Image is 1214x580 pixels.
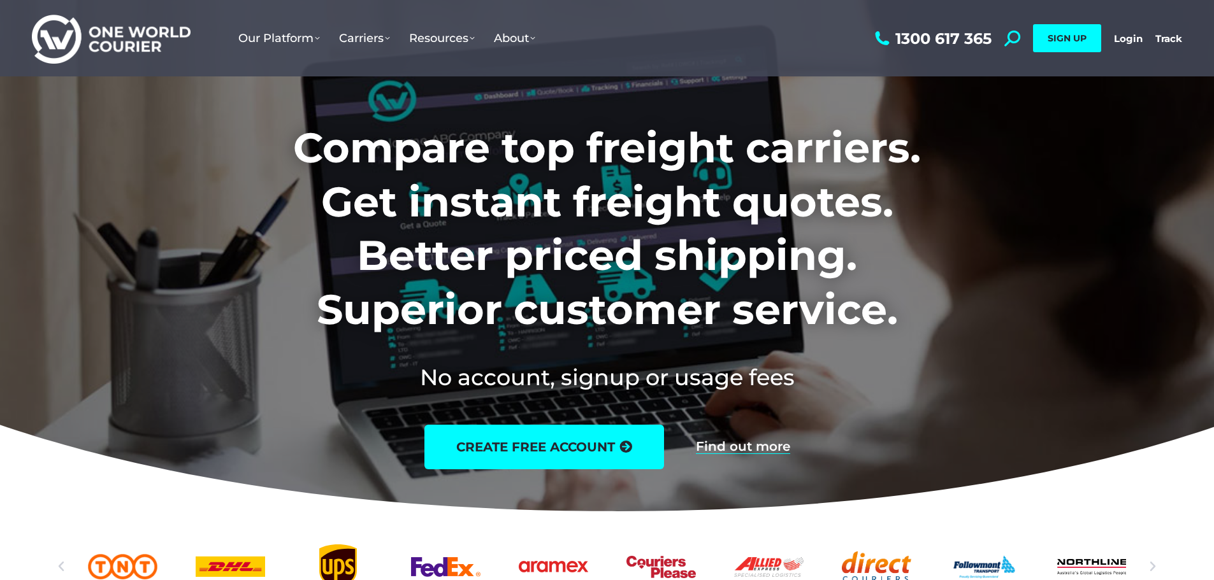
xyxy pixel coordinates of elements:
img: One World Courier [32,13,191,64]
a: Login [1114,32,1143,45]
h2: No account, signup or usage fees [209,362,1005,393]
a: Find out more [696,440,790,454]
span: Resources [409,31,475,45]
span: SIGN UP [1048,32,1087,44]
span: About [494,31,535,45]
a: Our Platform [229,18,329,58]
h1: Compare top freight carriers. Get instant freight quotes. Better priced shipping. Superior custom... [209,121,1005,336]
a: About [484,18,545,58]
a: Track [1155,32,1182,45]
span: Carriers [339,31,390,45]
a: create free account [424,425,664,469]
span: Our Platform [238,31,320,45]
a: Carriers [329,18,400,58]
a: SIGN UP [1033,24,1101,52]
a: Resources [400,18,484,58]
a: 1300 617 365 [872,31,992,46]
